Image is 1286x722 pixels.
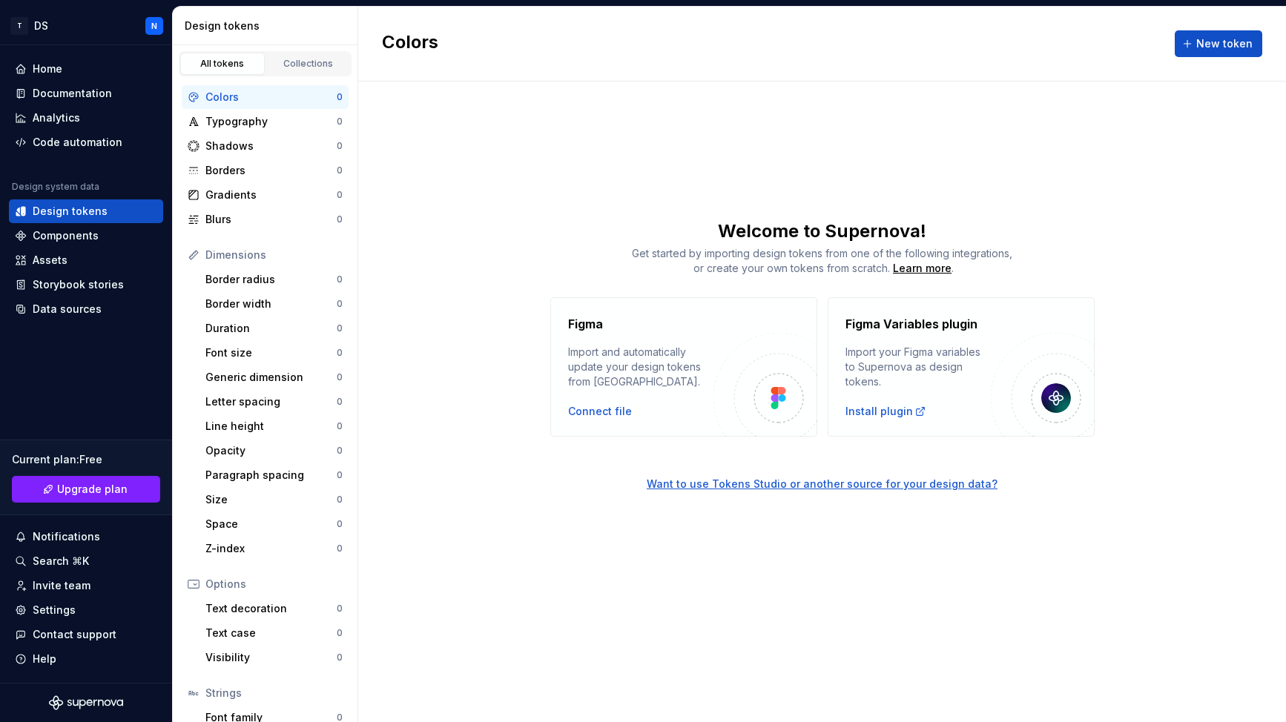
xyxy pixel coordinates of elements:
[200,646,349,669] a: Visibility0
[337,396,343,408] div: 0
[9,248,163,272] a: Assets
[337,543,343,554] div: 0
[3,10,169,42] button: TDSN
[205,686,343,701] div: Strings
[205,272,337,287] div: Border radius
[337,189,343,201] div: 0
[1196,36,1253,51] span: New token
[9,82,163,105] a: Documentation
[200,621,349,645] a: Text case0
[205,370,337,385] div: Generic dimension
[205,188,337,202] div: Gradients
[205,626,337,640] div: Text case
[647,477,998,491] button: Want to use Tokens Studio or another source for your design data?
[205,114,337,129] div: Typography
[33,135,122,150] div: Code automation
[337,494,343,506] div: 0
[200,488,349,511] a: Size0
[205,248,343,262] div: Dimensions
[9,130,163,154] a: Code automation
[57,482,128,497] span: Upgrade plan
[632,247,1012,274] span: Get started by importing design tokens from one of the following integrations, or create your own...
[337,140,343,152] div: 0
[845,404,926,419] div: Install plugin
[205,443,337,458] div: Opacity
[12,181,99,193] div: Design system data
[205,321,337,336] div: Duration
[205,577,343,592] div: Options
[200,597,349,620] a: Text decoration0
[337,627,343,639] div: 0
[205,90,337,105] div: Colors
[337,213,343,225] div: 0
[33,253,67,268] div: Assets
[337,445,343,457] div: 0
[205,541,337,556] div: Z-index
[337,469,343,481] div: 0
[337,298,343,310] div: 0
[10,17,28,35] div: T
[337,603,343,615] div: 0
[33,627,116,642] div: Contact support
[205,492,337,507] div: Size
[200,414,349,438] a: Line height0
[205,517,337,531] div: Space
[185,19,352,33] div: Design tokens
[33,62,62,76] div: Home
[382,30,438,57] h2: Colors
[337,91,343,103] div: 0
[12,452,160,467] div: Current plan : Free
[337,165,343,176] div: 0
[33,652,56,666] div: Help
[337,274,343,285] div: 0
[337,116,343,127] div: 0
[182,208,349,231] a: Blurs0
[182,183,349,207] a: Gradients0
[200,365,349,389] a: Generic dimension0
[33,204,108,219] div: Design tokens
[337,420,343,432] div: 0
[200,292,349,316] a: Border width0
[271,58,346,70] div: Collections
[205,468,337,483] div: Paragraph spacing
[182,110,349,133] a: Typography0
[845,315,977,333] h4: Figma Variables plugin
[33,86,112,101] div: Documentation
[12,476,160,503] a: Upgrade plan
[33,578,90,593] div: Invite team
[200,341,349,365] a: Font size0
[205,650,337,665] div: Visibility
[200,463,349,487] a: Paragraph spacing0
[9,574,163,597] a: Invite team
[9,297,163,321] a: Data sources
[9,598,163,622] a: Settings
[182,159,349,182] a: Borders0
[151,20,157,32] div: N
[568,404,632,419] button: Connect file
[9,57,163,81] a: Home
[9,199,163,223] a: Design tokens
[200,268,349,291] a: Border radius0
[568,345,713,389] div: Import and automatically update your design tokens from [GEOGRAPHIC_DATA].
[34,19,48,33] div: DS
[200,390,349,414] a: Letter spacing0
[337,518,343,530] div: 0
[337,371,343,383] div: 0
[182,85,349,109] a: Colors0
[337,652,343,663] div: 0
[33,529,100,544] div: Notifications
[358,219,1286,243] div: Welcome to Supernova!
[33,228,99,243] div: Components
[205,163,337,178] div: Borders
[358,437,1286,491] a: Want to use Tokens Studio or another source for your design data?
[337,322,343,334] div: 0
[49,695,123,710] a: Supernova Logo
[893,261,952,276] div: Learn more
[205,212,337,227] div: Blurs
[205,139,337,153] div: Shadows
[205,297,337,311] div: Border width
[337,347,343,359] div: 0
[9,273,163,297] a: Storybook stories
